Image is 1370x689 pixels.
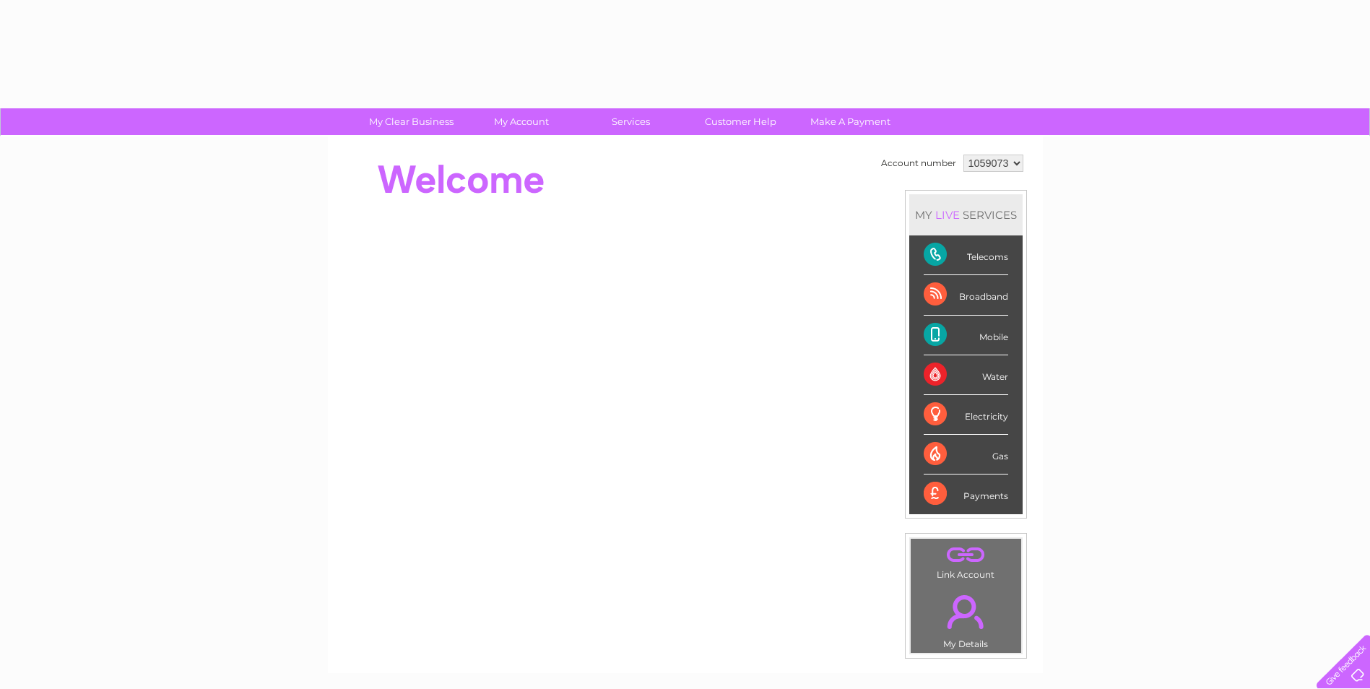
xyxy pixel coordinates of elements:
a: My Clear Business [352,108,471,135]
td: Account number [877,151,960,175]
a: Services [571,108,690,135]
a: . [914,542,1018,568]
td: Link Account [910,538,1022,584]
a: Customer Help [681,108,800,135]
div: Water [924,355,1008,395]
a: Make A Payment [791,108,910,135]
div: Telecoms [924,235,1008,275]
div: Broadband [924,275,1008,315]
a: . [914,586,1018,637]
a: My Account [461,108,581,135]
td: My Details [910,583,1022,654]
div: MY SERVICES [909,194,1023,235]
div: Mobile [924,316,1008,355]
div: Payments [924,474,1008,513]
div: Electricity [924,395,1008,435]
div: Gas [924,435,1008,474]
div: LIVE [932,208,963,222]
